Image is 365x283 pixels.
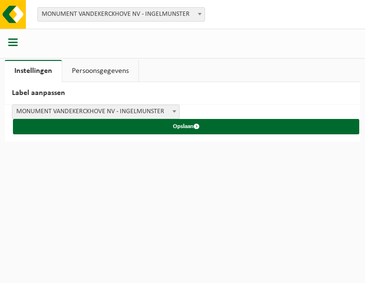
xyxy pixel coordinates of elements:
a: Instellingen [5,60,62,82]
span: MONUMENT VANDEKERCKHOVE NV - INGELMUNSTER [38,8,205,21]
span: MONUMENT VANDEKERCKHOVE NV - INGELMUNSTER [12,105,180,119]
button: Opslaan [13,119,359,134]
span: MONUMENT VANDEKERCKHOVE NV - INGELMUNSTER [37,7,205,22]
h2: Label aanpassen [5,82,360,105]
span: MONUMENT VANDEKERCKHOVE NV - INGELMUNSTER [12,105,179,118]
a: Persoonsgegevens [62,60,138,82]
